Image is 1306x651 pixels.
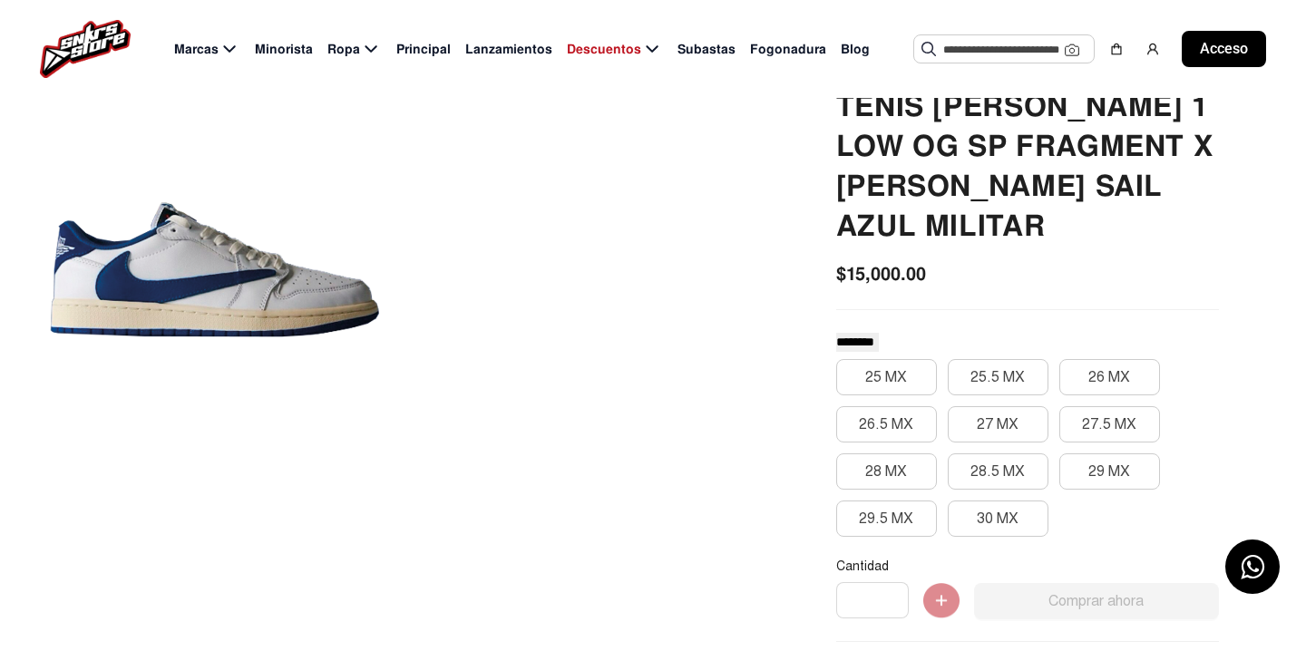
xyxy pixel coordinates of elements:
[865,368,907,386] font: 25 MX
[921,42,936,56] img: Buscar
[396,41,451,57] font: Principal
[970,368,1025,386] font: 25.5 MX
[677,41,736,57] font: Subastas
[974,583,1219,619] button: Comprar ahora
[865,462,907,481] font: 28 MX
[841,41,870,57] font: Blog
[255,41,313,57] font: Minorista
[1059,359,1160,395] button: 26 MX
[40,20,131,78] img: logo
[1059,453,1160,490] button: 29 MX
[1065,43,1079,57] img: Cámara
[836,406,937,442] button: 26.5 MX
[923,583,960,619] img: Agregar al carrito
[1145,42,1160,56] img: usuario
[977,415,1018,433] font: 27 MX
[567,41,641,57] font: Descuentos
[327,41,360,57] font: Ropa
[1088,368,1130,386] font: 26 MX
[174,41,219,57] font: Marcas
[836,500,937,537] button: 29.5 MX
[750,41,826,57] font: Fogonadura
[859,510,913,528] font: 29.5 MX
[948,453,1048,490] button: 28.5 MX
[465,41,552,57] font: Lanzamientos
[1048,592,1144,610] font: Comprar ahora
[948,359,1048,395] button: 25.5 MX
[836,262,926,286] font: $15,000.00
[1200,40,1248,57] font: Acceso
[1059,406,1160,442] button: 27.5 MX
[948,500,1048,537] button: 30 MX
[859,415,913,433] font: 26.5 MX
[977,510,1018,528] font: 30 MX
[1088,462,1130,481] font: 29 MX
[836,453,937,490] button: 28 MX
[836,559,889,574] font: Cantidad
[1109,42,1124,56] img: compras
[836,359,937,395] button: 25 MX
[1082,415,1136,433] font: 27.5 MX
[948,406,1048,442] button: 27 MX
[970,462,1025,481] font: 28.5 MX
